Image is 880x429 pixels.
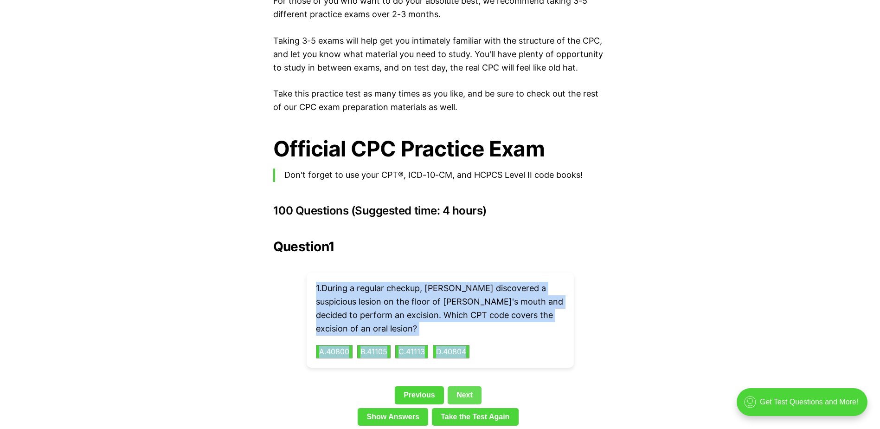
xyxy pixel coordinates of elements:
[729,383,880,429] iframe: portal-trigger
[273,136,607,161] h1: Official CPC Practice Exam
[273,34,607,74] p: Taking 3-5 exams will help get you intimately familiar with the structure of the CPC, and let you...
[273,204,607,217] h3: 100 Questions (Suggested time: 4 hours)
[316,345,353,359] button: A.40800
[395,386,444,404] a: Previous
[273,169,607,182] blockquote: Don't forget to use your CPT®, ICD-10-CM, and HCPCS Level II code books!
[273,239,607,254] h2: Question 1
[316,282,565,335] p: 1 . During a regular checkup, [PERSON_NAME] discovered a suspicious lesion on the floor of [PERSO...
[357,345,391,359] button: B.41105
[433,345,469,359] button: D.40804
[432,408,519,426] a: Take the Test Again
[395,345,428,359] button: C.41113
[448,386,482,404] a: Next
[358,408,428,426] a: Show Answers
[273,87,607,114] p: Take this practice test as many times as you like, and be sure to check out the rest of our CPC e...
